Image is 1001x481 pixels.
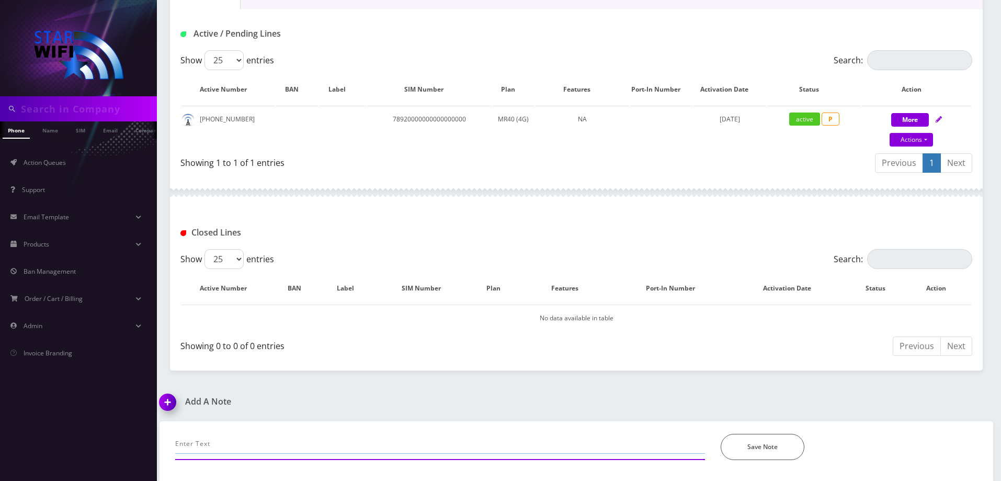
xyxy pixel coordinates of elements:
[789,113,820,126] span: active
[180,31,186,37] img: Active / Pending Lines
[367,74,492,105] th: SIM Number: activate to sort column ascending
[721,434,804,460] button: Save Note
[822,113,839,126] span: P
[180,230,186,236] img: Closed Lines
[204,249,244,269] select: Showentries
[130,121,165,138] a: Company
[204,50,244,70] select: Showentries
[618,273,734,304] th: Port-In Number: activate to sort column ascending
[180,50,274,70] label: Show entries
[912,273,971,304] th: Action : activate to sort column ascending
[37,121,63,138] a: Name
[160,397,568,407] a: Add A Note
[875,153,923,173] a: Previous
[693,74,766,105] th: Activation Date: activate to sort column ascending
[175,434,705,454] input: Enter Text
[923,153,941,173] a: 1
[181,106,275,148] td: [PHONE_NUMBER]
[862,74,971,105] th: Action: activate to sort column ascending
[25,294,83,303] span: Order / Cart / Billing
[630,74,692,105] th: Port-In Number: activate to sort column ascending
[475,273,522,304] th: Plan: activate to sort column ascending
[735,273,850,304] th: Activation Date: activate to sort column ascending
[379,273,474,304] th: SIM Number: activate to sort column ascending
[940,337,972,356] a: Next
[21,99,154,119] input: Search in Company
[181,305,971,331] td: No data available in table
[319,74,366,105] th: Label: activate to sort column ascending
[181,114,195,127] img: default.png
[180,249,274,269] label: Show entries
[180,152,568,169] div: Showing 1 to 1 of 1 entries
[3,121,30,139] a: Phone
[536,74,629,105] th: Features: activate to sort column ascending
[98,121,123,138] a: Email
[493,74,534,105] th: Plan: activate to sort column ascending
[24,321,42,330] span: Admin
[367,106,492,148] td: 78920000000000000000
[24,212,69,221] span: Email Template
[24,158,66,167] span: Action Queues
[31,28,126,81] img: StarWiFi
[24,240,49,249] span: Products
[181,74,275,105] th: Active Number: activate to sort column ascending
[22,185,45,194] span: Support
[71,121,90,138] a: SIM
[24,349,72,357] span: Invoice Branding
[851,273,911,304] th: Status: activate to sort column ascending
[181,273,275,304] th: Active Number: activate to sort column descending
[767,74,861,105] th: Status: activate to sort column ascending
[180,29,434,39] h1: Active / Pending Lines
[834,249,972,269] label: Search:
[720,115,740,124] span: [DATE]
[867,249,972,269] input: Search:
[324,273,378,304] th: Label: activate to sort column ascending
[24,267,76,276] span: Ban Management
[893,337,941,356] a: Previous
[276,273,323,304] th: BAN: activate to sort column ascending
[276,74,318,105] th: BAN: activate to sort column ascending
[834,50,972,70] label: Search:
[523,273,617,304] th: Features: activate to sort column ascending
[536,106,629,148] td: NA
[940,153,972,173] a: Next
[891,113,929,127] button: More
[890,133,933,147] a: Actions
[180,335,568,352] div: Showing 0 to 0 of 0 entries
[493,106,534,148] td: MR40 (4G)
[867,50,972,70] input: Search:
[180,228,434,238] h1: Closed Lines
